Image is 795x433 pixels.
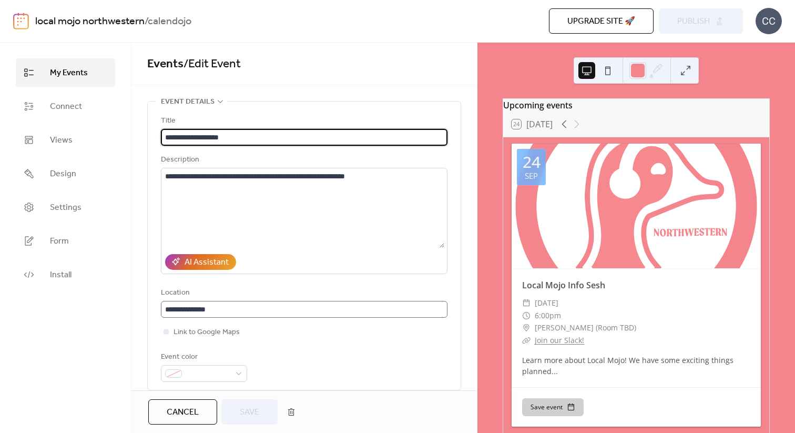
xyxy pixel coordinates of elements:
div: Learn more about Local Mojo! We have some exciting things planned... [512,355,761,377]
span: [PERSON_NAME] (Room TBD) [535,321,636,334]
div: Description [161,154,445,166]
span: Cancel [167,406,199,419]
span: [DATE] [535,297,558,309]
div: Event color [161,351,245,364]
div: ​ [522,321,531,334]
div: ​ [522,297,531,309]
div: Location [161,287,445,299]
a: Local Mojo Info Sesh [522,279,605,291]
b: calendojo [148,12,191,32]
button: Upgrade site 🚀 [549,8,654,34]
div: Title [161,115,445,127]
span: Connect [50,100,82,113]
button: Save event [522,398,584,416]
div: ​ [522,334,531,347]
a: Form [16,227,115,255]
div: AI Assistant [185,256,229,269]
span: Event details [161,96,215,108]
span: 6:00pm [535,309,561,322]
span: Views [50,134,73,147]
span: / Edit Event [184,53,241,76]
span: Upgrade site 🚀 [567,15,635,28]
div: CC [756,8,782,34]
span: Settings [50,202,81,214]
button: AI Assistant [165,254,236,270]
a: Settings [16,193,115,221]
span: Design [50,168,76,180]
a: Connect [16,92,115,120]
span: Install [50,269,72,281]
b: / [145,12,148,32]
span: Link to Google Maps [174,326,240,339]
div: ​ [522,309,531,322]
a: My Events [16,58,115,87]
div: Sep [525,172,538,180]
div: 24 [523,154,541,170]
a: Events [147,53,184,76]
img: logo [13,13,29,29]
span: Form [50,235,69,248]
a: Views [16,126,115,154]
a: local mojo northwestern [35,12,145,32]
span: My Events [50,67,88,79]
a: Design [16,159,115,188]
a: Install [16,260,115,289]
button: Cancel [148,399,217,425]
div: Upcoming events [503,99,769,112]
a: Join our Slack! [535,335,584,345]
